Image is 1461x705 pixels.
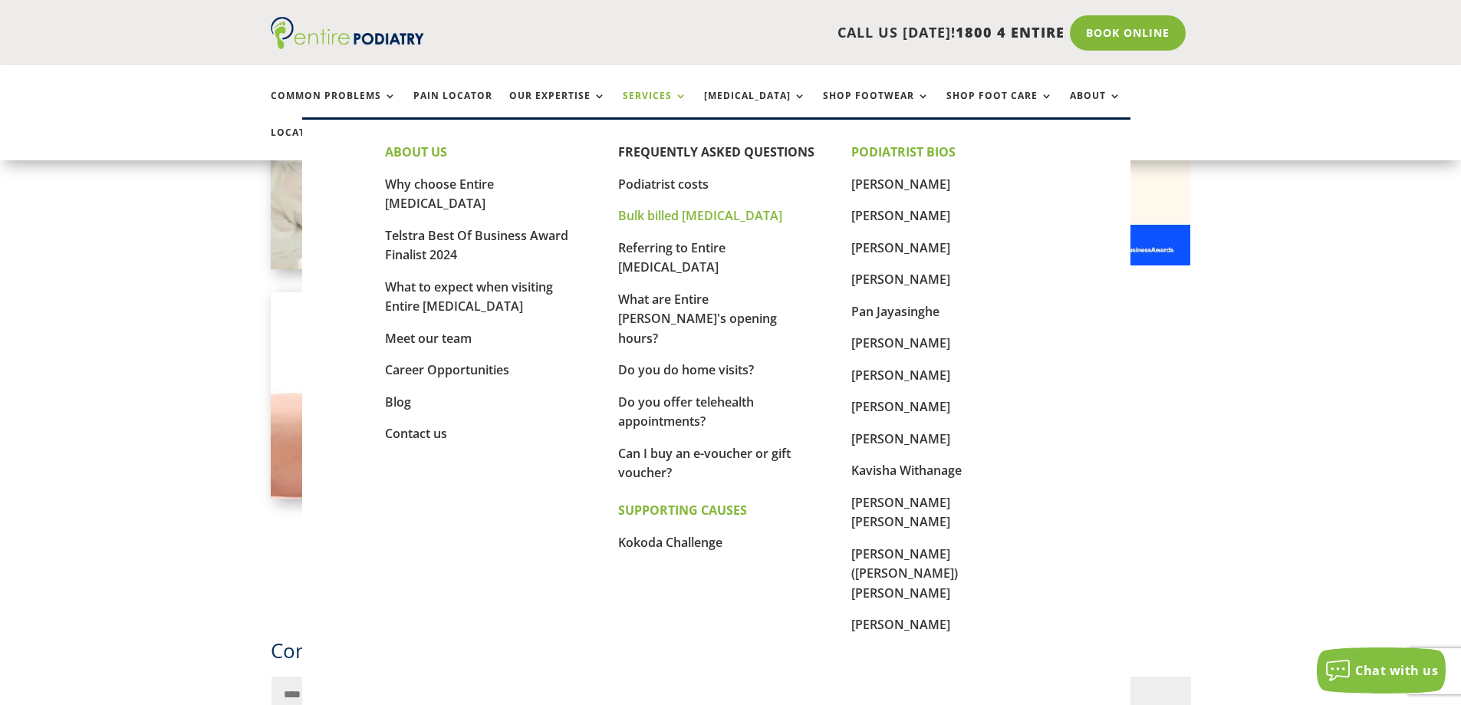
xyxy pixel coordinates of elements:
[271,91,397,124] a: Common Problems
[851,176,950,193] a: [PERSON_NAME]
[618,445,791,482] a: Can I buy an e-voucher or gift voucher?
[623,91,687,124] a: Services
[946,91,1053,124] a: Shop Foot Care
[956,23,1064,41] span: 1800 4 ENTIRE
[618,291,777,347] a: What are Entire [PERSON_NAME]'s opening hours?
[618,502,747,519] strong: SUPPORTING CAUSES
[271,17,424,49] img: logo (1)
[851,462,962,479] a: Kavisha Withanage
[1317,647,1446,693] button: Chat with us
[1355,662,1438,679] span: Chat with us
[851,545,958,601] a: [PERSON_NAME] ([PERSON_NAME]) [PERSON_NAME]
[823,91,930,124] a: Shop Footwear
[385,425,447,442] a: Contact us
[851,430,950,447] a: [PERSON_NAME]
[385,176,494,212] a: Why choose Entire [MEDICAL_DATA]
[851,271,950,288] a: [PERSON_NAME]
[271,37,424,52] a: Entire Podiatry
[618,394,754,430] a: Do you offer telehealth appointments?
[385,278,553,315] a: What to expect when visiting Entire [MEDICAL_DATA]
[618,534,722,551] a: Kokoda Challenge
[851,143,956,160] strong: PODIATRIST BIOS
[1070,91,1121,124] a: About
[851,303,939,320] a: Pan Jayasinghe
[413,91,492,124] a: Pain Locator
[618,207,782,224] a: Bulk billed [MEDICAL_DATA]
[618,176,709,193] a: Podiatrist costs
[1070,15,1186,51] a: Book Online
[385,394,411,410] a: Blog
[385,143,447,160] strong: ABOUT US
[618,361,754,378] a: Do you do home visits?
[851,494,950,531] a: [PERSON_NAME] [PERSON_NAME]
[618,239,726,276] a: Referring to Entire [MEDICAL_DATA]
[509,91,606,124] a: Our Expertise
[618,143,814,160] a: FREQUENTLY ASKED QUESTIONS
[851,398,950,415] a: [PERSON_NAME]
[851,616,950,633] a: [PERSON_NAME]
[851,334,950,351] a: [PERSON_NAME]
[271,637,1191,677] h3: Contact us
[851,207,950,224] a: [PERSON_NAME]
[385,330,472,347] a: Meet our team
[385,227,568,264] a: Telstra Best Of Business Award Finalist 2024
[271,127,347,160] a: Locations
[483,23,1064,43] p: CALL US [DATE]!
[851,239,950,256] a: [PERSON_NAME]
[385,361,509,378] a: Career Opportunities
[851,367,950,384] a: [PERSON_NAME]
[704,91,806,124] a: [MEDICAL_DATA]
